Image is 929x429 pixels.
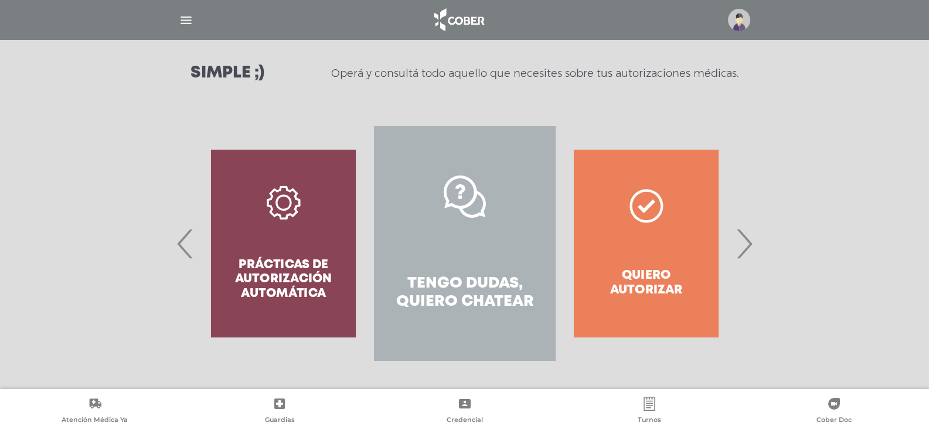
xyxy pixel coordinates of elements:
span: Guardias [265,416,295,426]
img: Cober_menu-lines-white.svg [179,13,193,28]
a: Tengo dudas, quiero chatear [374,126,555,361]
a: Turnos [557,397,741,427]
img: logo_cober_home-white.png [428,6,489,34]
a: Credencial [372,397,557,427]
span: Credencial [447,416,483,426]
a: Atención Médica Ya [2,397,187,427]
span: Atención Médica Ya [62,416,128,426]
p: Operá y consultá todo aquello que necesites sobre tus autorizaciones médicas. [331,66,739,80]
a: Guardias [187,397,372,427]
span: Previous [174,212,197,275]
img: profile-placeholder.svg [728,9,750,31]
span: Next [733,212,756,275]
h4: Tengo dudas, quiero chatear [395,275,534,311]
span: Cober Doc [816,416,852,426]
span: Turnos [638,416,661,426]
h3: Simple ;) [190,65,264,82]
a: Cober Doc [742,397,927,427]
